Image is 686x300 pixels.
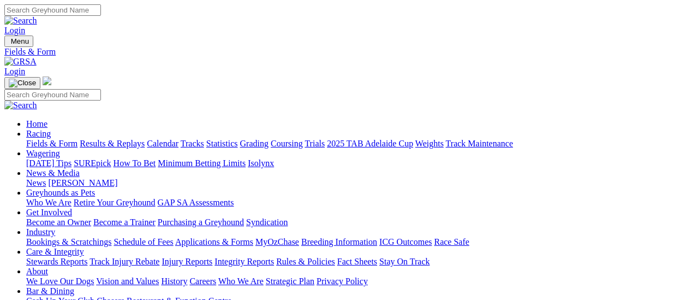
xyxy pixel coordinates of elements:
[26,286,74,296] a: Bar & Dining
[80,139,145,148] a: Results & Replays
[214,257,274,266] a: Integrity Reports
[74,198,156,207] a: Retire Your Greyhound
[26,217,91,227] a: Become an Owner
[26,178,682,188] div: News & Media
[93,217,156,227] a: Become a Trainer
[301,237,377,246] a: Breeding Information
[4,57,37,67] img: GRSA
[26,149,60,158] a: Wagering
[26,257,682,267] div: Care & Integrity
[305,139,325,148] a: Trials
[255,237,299,246] a: MyOzChase
[90,257,159,266] a: Track Injury Rebate
[317,277,368,286] a: Privacy Policy
[26,198,71,207] a: Who We Are
[206,139,238,148] a: Statistics
[114,158,156,168] a: How To Bet
[4,26,25,35] a: Login
[26,237,111,246] a: Bookings & Scratchings
[26,237,682,247] div: Industry
[4,67,25,76] a: Login
[175,237,253,246] a: Applications & Forms
[26,158,682,168] div: Wagering
[158,158,246,168] a: Minimum Betting Limits
[26,198,682,208] div: Greyhounds as Pets
[26,158,71,168] a: [DATE] Tips
[4,4,101,16] input: Search
[26,227,55,237] a: Industry
[162,257,212,266] a: Injury Reports
[26,257,87,266] a: Stewards Reports
[26,208,72,217] a: Get Involved
[26,168,80,178] a: News & Media
[4,16,37,26] img: Search
[4,77,40,89] button: Toggle navigation
[446,139,513,148] a: Track Maintenance
[26,267,48,276] a: About
[26,178,46,187] a: News
[4,47,682,57] a: Fields & Form
[415,139,444,148] a: Weights
[147,139,178,148] a: Calendar
[4,101,37,110] img: Search
[26,119,47,128] a: Home
[26,247,84,256] a: Care & Integrity
[248,158,274,168] a: Isolynx
[26,277,682,286] div: About
[246,217,288,227] a: Syndication
[379,257,430,266] a: Stay On Track
[26,217,682,227] div: Get Involved
[4,89,101,101] input: Search
[240,139,269,148] a: Grading
[271,139,303,148] a: Coursing
[96,277,159,286] a: Vision and Values
[48,178,117,187] a: [PERSON_NAME]
[26,139,682,149] div: Racing
[189,277,216,286] a: Careers
[26,129,51,138] a: Racing
[26,139,77,148] a: Fields & Form
[158,198,234,207] a: GAP SA Assessments
[161,277,187,286] a: History
[379,237,432,246] a: ICG Outcomes
[158,217,244,227] a: Purchasing a Greyhound
[218,277,264,286] a: Who We Are
[26,277,94,286] a: We Love Our Dogs
[266,277,314,286] a: Strategic Plan
[26,188,95,197] a: Greyhounds as Pets
[9,79,36,87] img: Close
[4,36,33,47] button: Toggle navigation
[181,139,204,148] a: Tracks
[276,257,335,266] a: Rules & Policies
[337,257,377,266] a: Fact Sheets
[327,139,413,148] a: 2025 TAB Adelaide Cup
[11,37,29,45] span: Menu
[74,158,111,168] a: SUREpick
[434,237,469,246] a: Race Safe
[43,77,51,85] img: logo-grsa-white.png
[114,237,173,246] a: Schedule of Fees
